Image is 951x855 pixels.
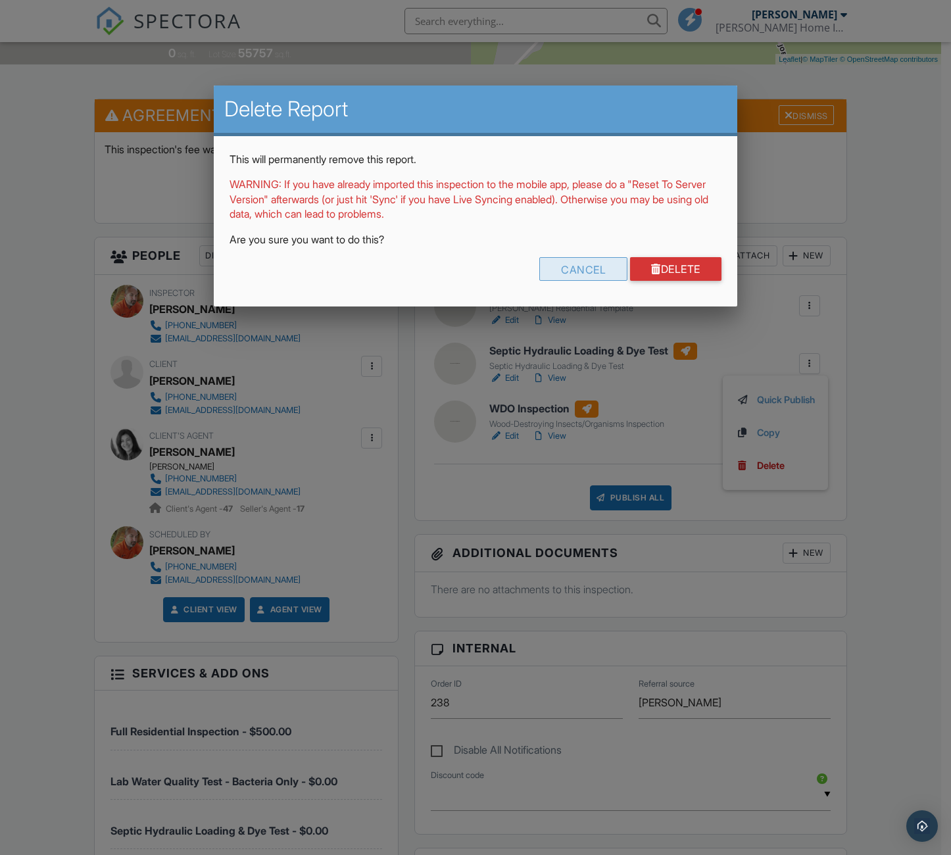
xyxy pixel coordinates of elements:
[230,232,721,247] p: Are you sure you want to do this?
[230,177,721,221] p: WARNING: If you have already imported this inspection to the mobile app, please do a "Reset To Se...
[224,96,726,122] h2: Delete Report
[539,257,627,281] div: Cancel
[906,810,938,842] div: Open Intercom Messenger
[230,152,721,166] p: This will permanently remove this report.
[630,257,721,281] a: Delete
